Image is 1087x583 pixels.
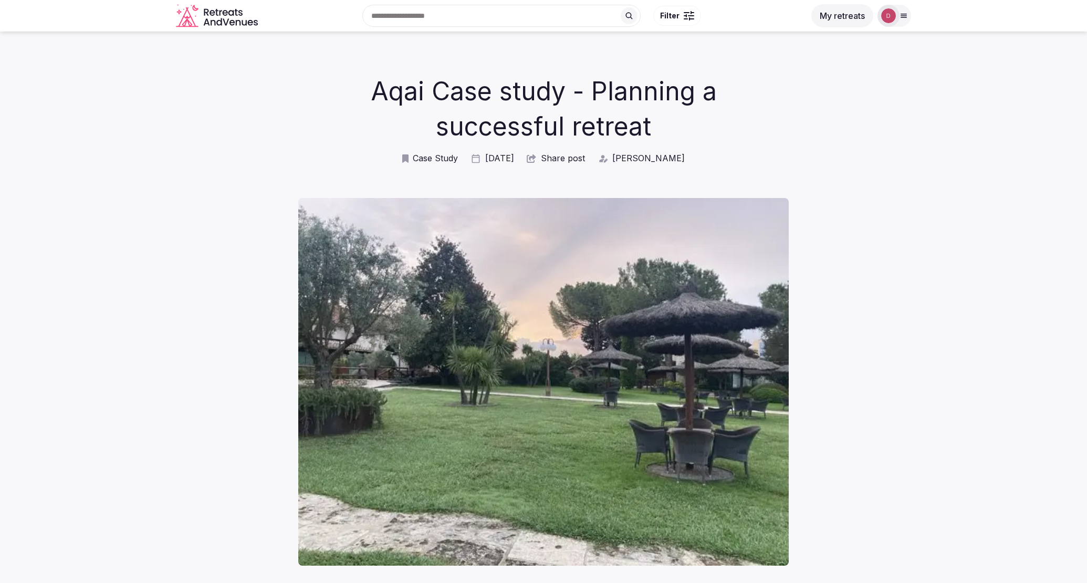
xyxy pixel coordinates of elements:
span: Case Study [413,152,458,164]
a: Visit the homepage [176,4,260,28]
a: [PERSON_NAME] [598,152,685,164]
a: Case Study [402,152,458,164]
img: Aqai Case study - Planning a successful retreat [298,198,788,566]
a: My retreats [811,11,873,21]
span: Filter [660,11,680,21]
svg: Retreats and Venues company logo [176,4,260,28]
span: Share post [541,152,585,164]
button: My retreats [811,4,873,27]
button: Filter [653,6,701,26]
h1: Aqai Case study - Planning a successful retreat [329,74,758,144]
img: Danielle Leung [881,8,896,23]
span: [PERSON_NAME] [612,152,685,164]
